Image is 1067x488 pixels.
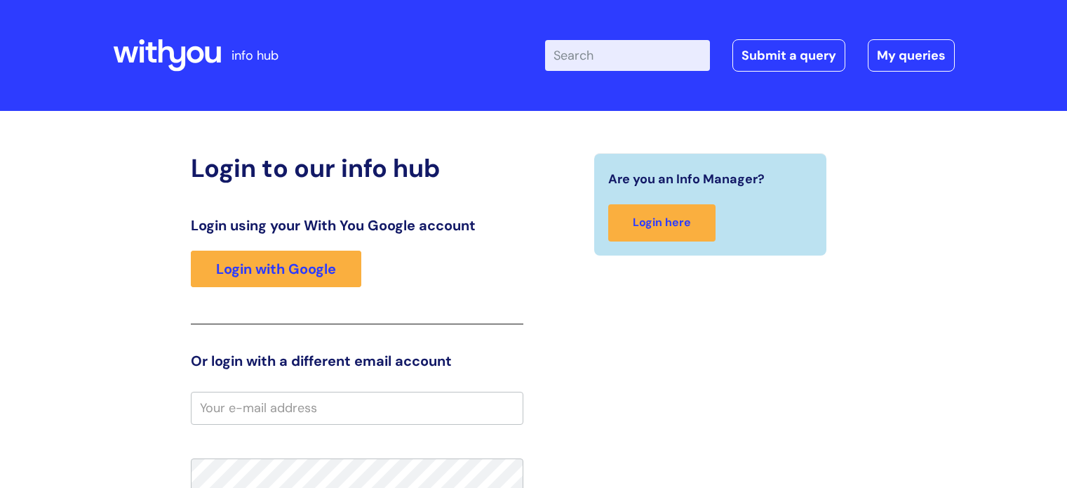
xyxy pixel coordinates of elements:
[231,44,279,67] p: info hub
[191,153,523,183] h2: Login to our info hub
[732,39,845,72] a: Submit a query
[545,40,710,71] input: Search
[191,392,523,424] input: Your e-mail address
[608,168,765,190] span: Are you an Info Manager?
[191,217,523,234] h3: Login using your With You Google account
[191,352,523,369] h3: Or login with a different email account
[868,39,955,72] a: My queries
[608,204,716,242] a: Login here
[191,251,361,287] a: Login with Google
